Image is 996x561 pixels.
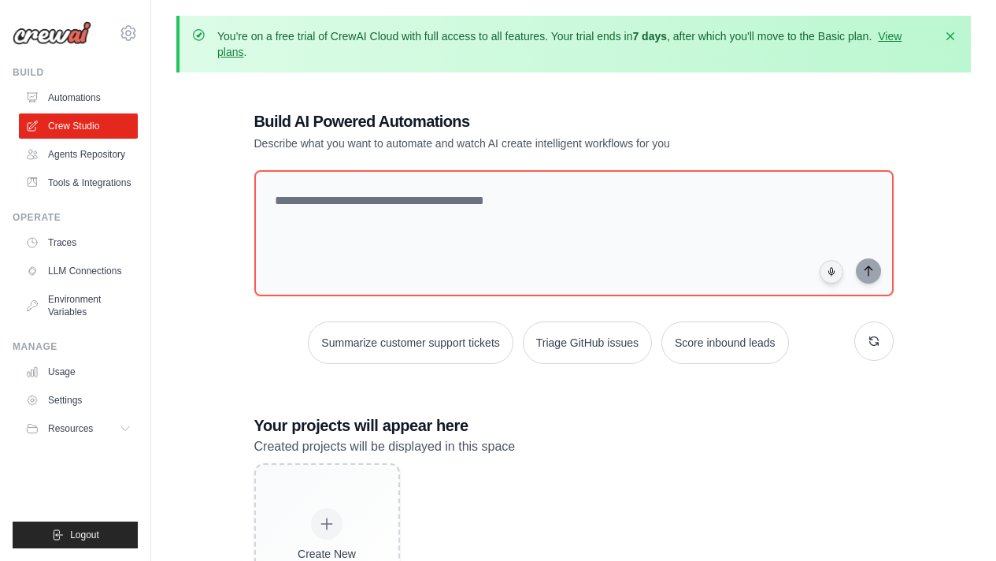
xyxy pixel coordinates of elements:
[19,170,138,195] a: Tools & Integrations
[19,287,138,325] a: Environment Variables
[70,529,99,541] span: Logout
[19,85,138,110] a: Automations
[661,321,789,364] button: Score inbound leads
[13,522,138,548] button: Logout
[19,359,138,385] a: Usage
[308,321,513,364] button: Summarize customer support tickets
[19,416,138,441] button: Resources
[854,321,894,361] button: Get new suggestions
[13,66,138,79] div: Build
[254,414,894,437] h3: Your projects will appear here
[217,28,933,60] p: You're on a free trial of CrewAI Cloud with full access to all features. Your trial ends in , aft...
[19,388,138,413] a: Settings
[48,422,93,435] span: Resources
[19,142,138,167] a: Agents Repository
[523,321,652,364] button: Triage GitHub issues
[254,110,783,132] h1: Build AI Powered Automations
[254,136,783,151] p: Describe what you want to automate and watch AI create intelligent workflows for you
[13,21,91,45] img: Logo
[632,30,667,43] strong: 7 days
[19,230,138,255] a: Traces
[820,260,843,284] button: Click to speak your automation idea
[254,437,894,457] p: Created projects will be displayed in this space
[19,113,138,139] a: Crew Studio
[13,340,138,353] div: Manage
[13,211,138,224] div: Operate
[19,258,138,284] a: LLM Connections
